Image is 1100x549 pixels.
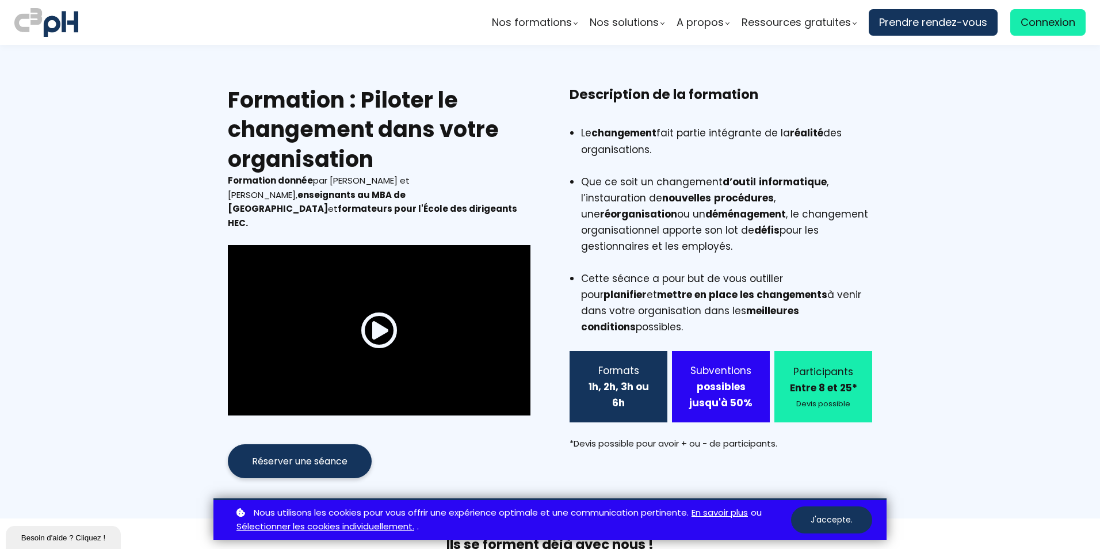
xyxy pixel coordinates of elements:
[581,125,872,173] li: Le fait partie intégrante de la des organisations.
[692,506,748,520] a: En savoir plus
[581,270,872,335] li: Cette séance a pour but de vous outiller pour et à venir dans votre organisation dans les possibles.
[14,6,78,39] img: logo C3PH
[742,14,851,31] span: Ressources gratuites
[570,85,872,122] h3: Description de la formation
[228,85,530,174] h2: Formation : Piloter le changement dans votre organisation
[234,506,791,535] p: ou .
[689,380,753,410] strong: possibles jusqu'à 50%
[714,191,774,205] b: procédures
[589,380,649,410] b: 1h, 2h, 3h ou 6h
[789,364,858,380] div: Participants
[228,203,517,229] b: formateurs pour l'École des dirigeants HEC.
[584,363,653,379] div: Formats
[228,444,372,478] button: Réserver une séance
[790,381,857,395] b: Entre 8 et 25*
[790,126,823,140] b: réalité
[581,174,872,270] li: Que ce soit un changement , l’instauration de , une ou un , le changement organisationnel apporte...
[6,524,123,549] iframe: chat widget
[604,288,647,302] b: planifier
[789,398,858,410] div: Devis possible
[705,207,786,221] b: déménagement
[662,191,711,205] b: nouvelles
[677,14,724,31] span: A propos
[591,126,656,140] b: changement
[1021,14,1075,31] span: Connexion
[723,175,756,189] b: d’outil
[590,14,659,31] span: Nos solutions
[492,14,572,31] span: Nos formations
[869,9,998,36] a: Prendre rendez-vous
[1010,9,1086,36] a: Connexion
[791,506,872,533] button: J'accepte.
[570,437,872,451] div: *Devis possible pour avoir + ou - de participants.
[879,14,987,31] span: Prendre rendez-vous
[228,189,406,215] b: enseignants au MBA de [GEOGRAPHIC_DATA]
[228,174,313,186] b: Formation donnée
[236,520,414,534] a: Sélectionner les cookies individuellement.
[746,304,799,318] b: meilleures
[252,454,347,468] span: Réserver une séance
[228,174,530,231] div: par [PERSON_NAME] et [PERSON_NAME], et
[254,506,689,520] span: Nous utilisons les cookies pour vous offrir une expérience optimale et une communication pertinente.
[759,175,827,189] b: informatique
[581,320,636,334] b: conditions
[686,363,755,379] div: Subventions
[600,207,677,221] b: réorganisation
[754,223,780,237] b: défis
[657,288,827,302] b: mettre en place les changements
